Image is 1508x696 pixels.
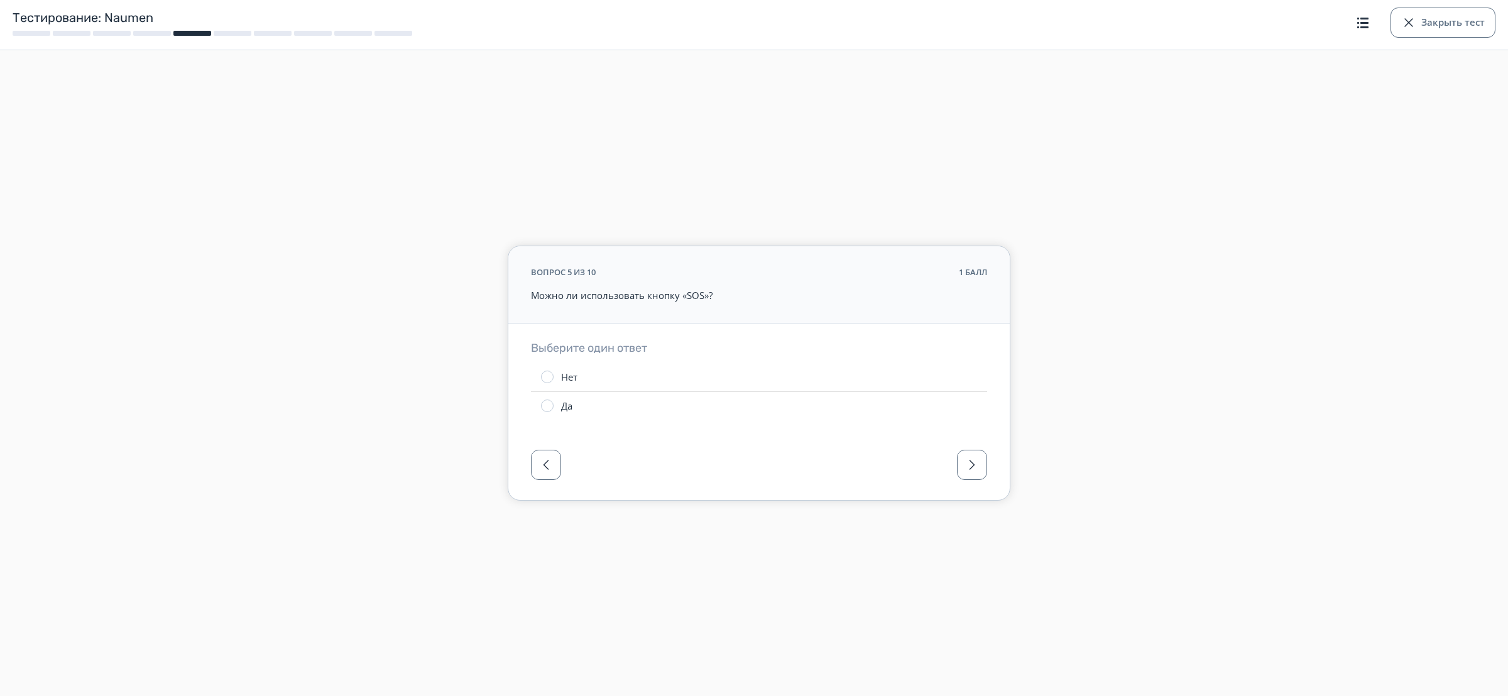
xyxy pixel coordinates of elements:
[561,371,577,384] div: Нет
[13,9,1307,26] h1: Тестирование: Naumen
[959,266,987,279] div: 1 балл
[531,266,596,279] div: вопрос 5 из 10
[561,400,572,413] div: Да
[531,288,987,303] p: Можно ли использовать кнопку «SOS»?
[1391,8,1495,38] button: Закрыть тест
[531,341,987,356] h3: Выберите один ответ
